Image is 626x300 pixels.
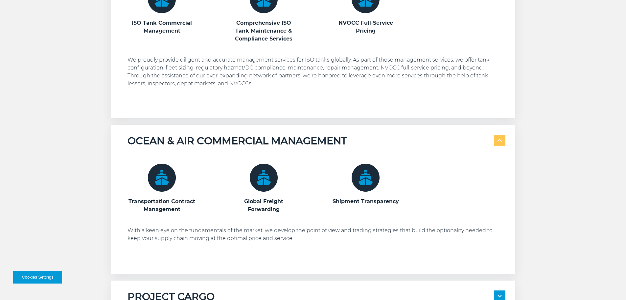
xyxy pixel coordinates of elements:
[229,19,298,43] h3: Comprehensive ISO Tank Maintenance & Compliance Services
[128,227,505,242] p: With a keen eye on the fundamentals of the market, we develop the point of view and trading strat...
[331,198,400,205] h3: Shipment Transparency
[331,19,400,35] h3: NVOCC Full-Service Pricing
[13,271,62,284] button: Cookies Settings
[498,139,502,142] img: arrow
[229,198,298,213] h3: Global Freight Forwarding
[128,198,197,213] h3: Transportation Contract Management
[128,19,197,35] h3: ISO Tank Commercial Management
[128,56,505,88] p: We proudly provide diligent and accurate management services for ISO tanks globally. As part of t...
[498,295,502,297] img: arrow
[128,135,347,147] h5: OCEAN & AIR COMMERCIAL MANAGEMENT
